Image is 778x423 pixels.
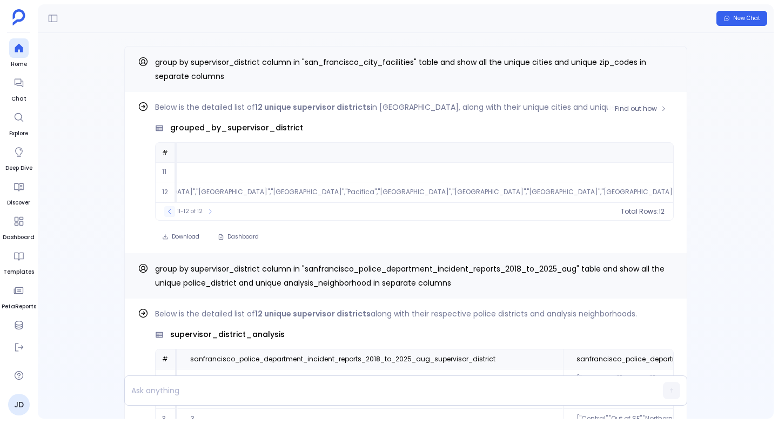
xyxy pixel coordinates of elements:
span: New Chat [733,15,760,22]
span: Total Rows: [621,207,659,216]
span: grouped_by_supervisor_district [170,122,303,134]
span: Home [9,60,29,69]
img: petavue logo [12,9,25,25]
td: 1 [177,369,563,389]
a: JD [8,394,30,415]
td: 11 [156,162,177,182]
span: Download [172,233,199,241]
a: Explore [9,108,29,138]
td: 12 [156,182,177,202]
span: Discover [7,199,30,207]
p: Below is the detailed list of along with their respective police districts and analysis neighborh... [155,307,674,320]
button: New Chat [716,11,767,26]
span: group by supervisor_district column in "san_francisco_city_facilities" table and show all the uni... [155,57,646,82]
button: Download [155,229,206,244]
span: Chat [9,95,29,103]
span: # [162,148,168,157]
a: Chat [9,73,29,103]
span: 12 [659,207,665,216]
a: Home [9,38,29,69]
span: sanfrancisco_police_department_incident_reports_2018_to_2025_aug_supervisor_district [190,355,495,363]
span: PetaReports [2,302,36,311]
a: PetaReports [2,281,36,311]
span: group by supervisor_district column in "sanfrancisco_police_department_incident_reports_2018_to_2... [155,263,665,288]
span: Templates [3,268,34,276]
a: Dashboard [3,212,35,242]
span: Find out how [615,104,657,113]
strong: 12 unique supervisor districts [255,308,371,319]
a: Templates [3,246,34,276]
a: Discover [7,177,30,207]
button: Find out how [608,101,674,117]
span: Explore [9,129,29,138]
span: # [162,354,168,363]
span: Dashboard [227,233,259,241]
span: 11-12 of 12 [177,207,203,216]
p: Below is the detailed list of in [GEOGRAPHIC_DATA], along with their unique cities and unique zip... [155,101,674,114]
span: supervisor_district_analysis [170,329,285,340]
button: Dashboard [211,229,266,244]
span: Deep Dive [5,164,32,173]
strong: 12 unique supervisor districts [255,102,371,113]
td: 1 [156,369,177,389]
a: Data Hub [5,315,32,346]
a: Deep Dive [5,142,32,173]
span: Dashboard [3,233,35,242]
